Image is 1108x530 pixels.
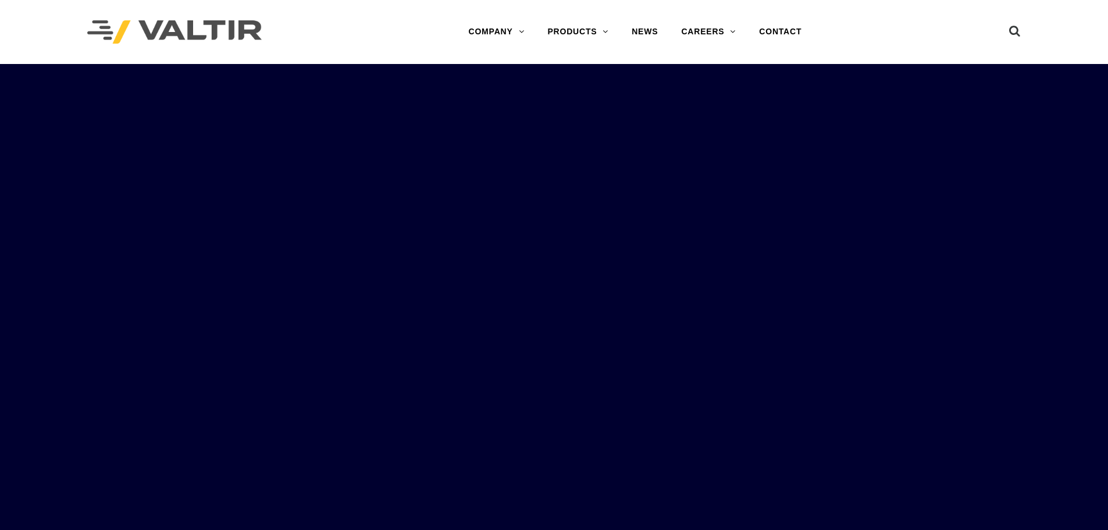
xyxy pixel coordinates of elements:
a: NEWS [620,20,669,44]
a: PRODUCTS [536,20,620,44]
a: CONTACT [747,20,813,44]
img: Valtir [87,20,262,44]
a: COMPANY [457,20,536,44]
a: CAREERS [669,20,747,44]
